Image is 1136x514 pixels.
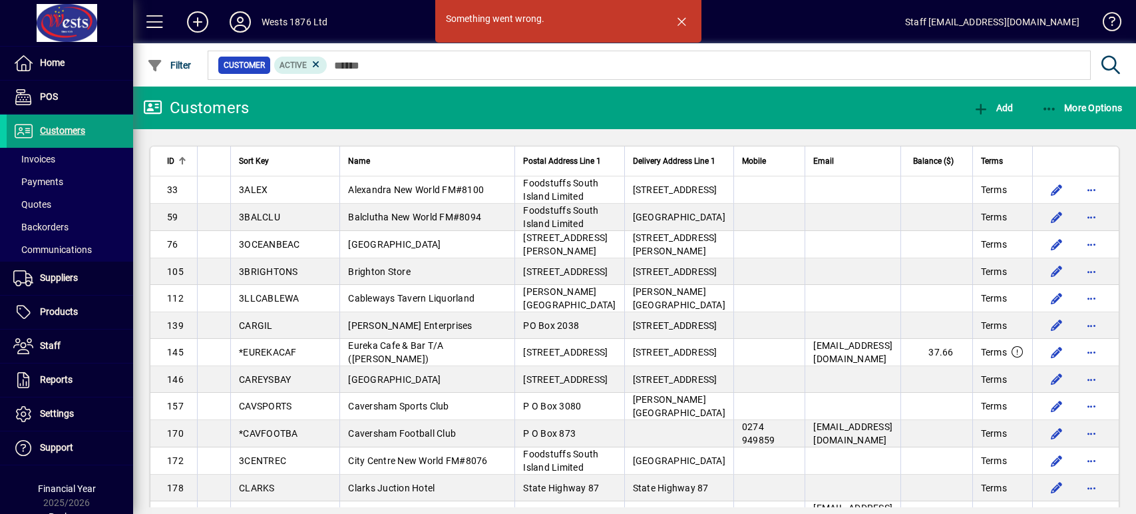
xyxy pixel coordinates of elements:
[167,320,184,331] span: 139
[1081,369,1102,390] button: More options
[1046,477,1067,499] button: Edit
[633,154,715,168] span: Delivery Address Line 1
[144,53,195,77] button: Filter
[239,239,300,250] span: 3OCEANBEAC
[40,91,58,102] span: POS
[40,374,73,385] span: Reports
[981,319,1007,332] span: Terms
[167,154,189,168] div: ID
[167,347,184,358] span: 145
[13,176,63,187] span: Payments
[348,455,487,466] span: City Centre New World FM#8076
[40,125,85,136] span: Customers
[633,184,717,195] span: [STREET_ADDRESS]
[1041,103,1123,113] span: More Options
[167,212,178,222] span: 59
[348,428,456,439] span: Caversham Football Club
[523,154,601,168] span: Postal Address Line 1
[239,266,298,277] span: 3BRIGHTONS
[143,97,249,119] div: Customers
[633,232,717,256] span: [STREET_ADDRESS][PERSON_NAME]
[813,421,892,445] span: [EMAIL_ADDRESS][DOMAIN_NAME]
[167,483,184,493] span: 178
[7,193,133,216] a: Quotes
[224,59,265,72] span: Customer
[239,401,291,411] span: CAVSPORTS
[274,57,327,74] mat-chip: Activation Status: Active
[981,373,1007,386] span: Terms
[40,442,73,453] span: Support
[239,455,286,466] span: 3CENTREC
[13,154,55,164] span: Invoices
[523,401,581,411] span: P O Box 3080
[981,183,1007,196] span: Terms
[38,483,96,494] span: Financial Year
[219,10,262,34] button: Profile
[40,57,65,68] span: Home
[280,61,307,70] span: Active
[1046,234,1067,255] button: Edit
[633,286,725,310] span: [PERSON_NAME][GEOGRAPHIC_DATA]
[239,154,269,168] span: Sort Key
[348,320,472,331] span: [PERSON_NAME] Enterprises
[523,483,599,493] span: State Highway 87
[1046,315,1067,336] button: Edit
[633,394,725,418] span: [PERSON_NAME][GEOGRAPHIC_DATA]
[348,340,443,364] span: Eureka Cafe & Bar T/A ([PERSON_NAME])
[1046,369,1067,390] button: Edit
[981,292,1007,305] span: Terms
[981,210,1007,224] span: Terms
[913,154,954,168] span: Balance ($)
[13,222,69,232] span: Backorders
[1081,261,1102,282] button: More options
[348,154,506,168] div: Name
[348,239,441,250] span: [GEOGRAPHIC_DATA]
[523,428,576,439] span: P O Box 873
[981,265,1007,278] span: Terms
[239,212,280,222] span: 3BALCLU
[909,154,966,168] div: Balance ($)
[167,374,184,385] span: 146
[633,212,725,222] span: [GEOGRAPHIC_DATA]
[13,199,51,210] span: Quotes
[1046,395,1067,417] button: Edit
[176,10,219,34] button: Add
[348,401,449,411] span: Caversham Sports Club
[1046,288,1067,309] button: Edit
[1038,96,1126,120] button: More Options
[167,184,178,195] span: 33
[13,244,92,255] span: Communications
[7,238,133,261] a: Communications
[167,401,184,411] span: 157
[813,154,834,168] span: Email
[7,216,133,238] a: Backorders
[633,455,725,466] span: [GEOGRAPHIC_DATA]
[7,330,133,363] a: Staff
[167,154,174,168] span: ID
[981,154,1003,168] span: Terms
[1081,423,1102,444] button: More options
[813,340,892,364] span: [EMAIL_ADDRESS][DOMAIN_NAME]
[1046,206,1067,228] button: Edit
[348,293,474,304] span: Cableways Tavern Liquorland
[167,293,184,304] span: 112
[633,320,717,331] span: [STREET_ADDRESS]
[1081,342,1102,363] button: More options
[973,103,1013,113] span: Add
[523,286,616,310] span: [PERSON_NAME][GEOGRAPHIC_DATA]
[167,455,184,466] span: 172
[905,11,1079,33] div: Staff [EMAIL_ADDRESS][DOMAIN_NAME]
[633,374,717,385] span: [STREET_ADDRESS]
[633,483,709,493] span: State Highway 87
[981,238,1007,251] span: Terms
[742,154,766,168] span: Mobile
[742,154,797,168] div: Mobile
[40,408,74,419] span: Settings
[348,266,411,277] span: Brighton Store
[239,184,268,195] span: 3ALEX
[7,431,133,465] a: Support
[348,154,370,168] span: Name
[147,60,192,71] span: Filter
[1046,179,1067,200] button: Edit
[7,47,133,80] a: Home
